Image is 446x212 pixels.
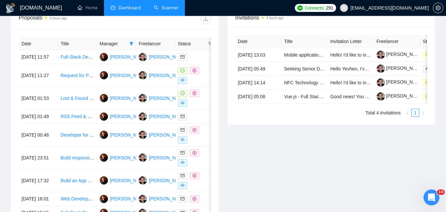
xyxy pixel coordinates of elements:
[100,53,108,61] img: AS
[149,154,187,161] div: [PERSON_NAME]
[201,16,211,21] span: download
[377,78,385,87] img: c1bYBLFISfW-KFu5YnXsqDxdnhJyhFG7WZWQjmw4vq0-YF4TwjoJdqRJKIWeWIjxa9
[377,52,424,57] a: [PERSON_NAME]
[100,195,108,203] img: AS
[110,154,148,161] div: [PERSON_NAME]
[100,112,108,121] img: AS
[419,109,427,117] li: Next Page
[100,54,148,59] a: AS[PERSON_NAME]
[19,14,115,24] div: Proposals
[136,37,175,50] th: Freelancer
[328,35,374,48] th: Invitation Letter
[149,95,187,102] div: [PERSON_NAME]
[58,124,97,147] td: Developer for AI-Powered Mental Health App (HIPAA-Compliant)
[139,95,187,101] a: YS[PERSON_NAME]
[139,131,147,139] img: YS
[139,195,147,203] img: YS
[58,147,97,169] td: Build responsive coffee loyalty app for ios & android
[423,51,443,59] span: Pending
[181,114,185,118] span: mail
[60,54,179,60] a: Full-Stack Developer Needed to Build Digital Legacy MVP
[58,37,97,50] th: Title
[110,131,148,139] div: [PERSON_NAME]
[100,40,127,47] span: Manager
[149,72,187,79] div: [PERSON_NAME]
[181,183,185,187] span: eye
[365,109,401,117] li: Total 4 invitations
[60,196,188,201] a: Web Developer Needed for Bilingual Kitchen Booking Platform
[437,190,445,195] span: 10
[235,35,282,48] th: Date
[58,192,97,206] td: Web Developer Needed for Bilingual Kitchen Booking Platform
[149,113,187,120] div: [PERSON_NAME]
[208,42,212,46] span: filter
[19,87,58,110] td: [DATE] 01:53
[139,155,187,160] a: YS[PERSON_NAME]
[342,6,346,10] span: user
[423,79,443,86] span: Pending
[235,76,282,90] td: [DATE] 14:14
[19,192,58,206] td: [DATE] 16:01
[284,52,344,58] a: Mobile application refactoring
[19,124,58,147] td: [DATE] 00:48
[58,110,97,124] td: RSS Feed & HTML Feed Developer Needed
[424,190,439,205] iframe: Intercom live chat
[235,14,428,22] span: Invitations
[100,153,108,162] img: AS
[377,93,424,99] a: [PERSON_NAME]
[60,96,151,101] a: Lost & Found Web Application Development
[129,42,133,46] span: filter
[100,178,148,183] a: AS[PERSON_NAME]
[423,80,445,85] a: Pending
[181,160,185,164] span: eye
[60,73,186,78] a: Request for Proposal (RFP) – Development of SaaS Platform
[433,5,443,11] a: setting
[58,169,97,192] td: Build an App MVP for AI content recommendations
[235,90,282,104] td: [DATE] 05:08
[100,131,108,139] img: AS
[139,112,147,121] img: YS
[433,3,443,13] button: setting
[181,174,185,178] span: mail
[326,4,333,12] span: 291
[19,64,58,87] td: [DATE] 11:27
[419,109,427,117] button: right
[181,151,185,155] span: mail
[377,92,385,101] img: c1bYBLFISfW-KFu5YnXsqDxdnhJyhFG7WZWQjmw4vq0-YF4TwjoJdqRJKIWeWIjxa9
[284,80,395,85] a: NFC Technology Specialist for Smart Access Systems
[100,94,108,102] img: AS
[412,109,419,116] a: 1
[58,64,97,87] td: Request for Proposal (RFP) – Development of SaaS Platform
[423,93,443,100] span: Pending
[100,72,148,78] a: AS[PERSON_NAME]
[139,72,187,78] a: YS[PERSON_NAME]
[100,176,108,185] img: AS
[149,195,187,202] div: [PERSON_NAME]
[110,113,148,120] div: [PERSON_NAME]
[60,132,192,138] a: Developer for AI-Powered Mental Health App (HIPAA-Compliant)
[139,196,187,201] a: YS[PERSON_NAME]
[100,71,108,79] img: AS
[235,62,282,76] td: [DATE] 05:49
[374,35,420,48] th: Freelancer
[139,132,187,137] a: YS[PERSON_NAME]
[192,68,196,72] span: dollar
[149,131,187,139] div: [PERSON_NAME]
[178,40,205,47] span: Status
[181,128,185,132] span: mail
[192,197,196,201] span: dollar
[100,113,148,119] a: AS[PERSON_NAME]
[181,197,185,201] span: mail
[192,151,196,155] span: dollar
[377,51,385,59] img: c1bYBLFISfW-KFu5YnXsqDxdnhJyhFG7WZWQjmw4vq0-YF4TwjoJdqRJKIWeWIjxa9
[139,176,147,185] img: YS
[206,39,213,49] span: filter
[139,178,187,183] a: YS[PERSON_NAME]
[423,52,445,57] a: Pending
[282,35,328,48] th: Title
[181,101,185,105] span: eye
[181,55,185,59] span: mail
[181,68,185,72] span: message
[139,71,147,79] img: YS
